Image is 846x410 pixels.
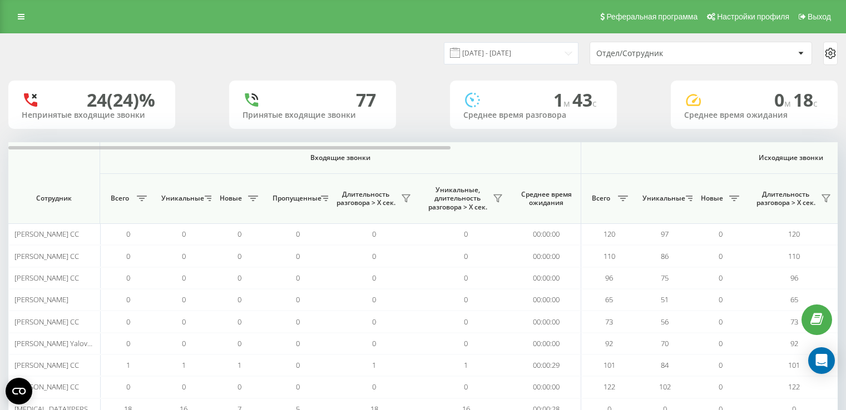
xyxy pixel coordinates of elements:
[238,251,241,261] span: 0
[106,194,133,203] span: Всего
[790,294,798,304] span: 65
[512,223,581,245] td: 00:00:00
[684,111,824,120] div: Среднее время ожидания
[661,229,669,239] span: 97
[372,317,376,327] span: 0
[808,12,831,21] span: Выход
[296,294,300,304] span: 0
[512,376,581,398] td: 00:00:00
[754,190,818,207] span: Длительность разговора > Х сек.
[719,360,723,370] span: 0
[238,360,241,370] span: 1
[464,317,468,327] span: 0
[161,194,201,203] span: Уникальные
[182,317,186,327] span: 0
[126,338,130,348] span: 0
[808,347,835,374] div: Open Intercom Messenger
[238,229,241,239] span: 0
[14,338,114,348] span: [PERSON_NAME] Yalovenko CC
[296,382,300,392] span: 0
[126,251,130,261] span: 0
[790,317,798,327] span: 73
[22,111,162,120] div: Непринятые входящие звонки
[426,186,489,212] span: Уникальные, длительность разговора > Х сек.
[464,360,468,370] span: 1
[334,190,398,207] span: Длительность разговора > Х сек.
[813,97,818,109] span: c
[464,251,468,261] span: 0
[603,382,615,392] span: 122
[788,360,800,370] span: 101
[372,229,376,239] span: 0
[464,229,468,239] span: 0
[659,382,671,392] span: 102
[126,273,130,283] span: 0
[719,382,723,392] span: 0
[238,338,241,348] span: 0
[182,273,186,283] span: 0
[126,317,130,327] span: 0
[14,273,79,283] span: [PERSON_NAME] CC
[372,294,376,304] span: 0
[126,360,130,370] span: 1
[719,229,723,239] span: 0
[296,317,300,327] span: 0
[603,229,615,239] span: 120
[372,273,376,283] span: 0
[463,111,603,120] div: Среднее время разговора
[572,88,597,112] span: 43
[512,267,581,289] td: 00:00:00
[790,338,798,348] span: 92
[126,382,130,392] span: 0
[661,317,669,327] span: 56
[605,317,613,327] span: 73
[238,294,241,304] span: 0
[719,273,723,283] span: 0
[587,194,615,203] span: Всего
[592,97,597,109] span: c
[182,360,186,370] span: 1
[698,194,726,203] span: Новые
[774,88,793,112] span: 0
[296,229,300,239] span: 0
[238,273,241,283] span: 0
[238,317,241,327] span: 0
[719,294,723,304] span: 0
[719,317,723,327] span: 0
[238,382,241,392] span: 0
[788,382,800,392] span: 122
[14,294,68,304] span: [PERSON_NAME]
[296,251,300,261] span: 0
[296,273,300,283] span: 0
[790,273,798,283] span: 96
[372,382,376,392] span: 0
[603,251,615,261] span: 110
[603,360,615,370] span: 101
[661,273,669,283] span: 75
[6,378,32,404] button: Open CMP widget
[14,317,79,327] span: [PERSON_NAME] CC
[372,251,376,261] span: 0
[273,194,318,203] span: Пропущенные
[18,194,90,203] span: Сотрудник
[464,382,468,392] span: 0
[182,294,186,304] span: 0
[464,338,468,348] span: 0
[126,294,130,304] span: 0
[296,360,300,370] span: 0
[606,12,697,21] span: Реферальная программа
[464,294,468,304] span: 0
[717,12,789,21] span: Настройки профиля
[182,229,186,239] span: 0
[243,111,383,120] div: Принятые входящие звонки
[372,338,376,348] span: 0
[129,153,552,162] span: Входящие звонки
[14,229,79,239] span: [PERSON_NAME] CC
[793,88,818,112] span: 18
[14,382,79,392] span: [PERSON_NAME] CC
[182,382,186,392] span: 0
[356,89,376,111] div: 77
[217,194,245,203] span: Новые
[642,194,682,203] span: Уникальные
[719,251,723,261] span: 0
